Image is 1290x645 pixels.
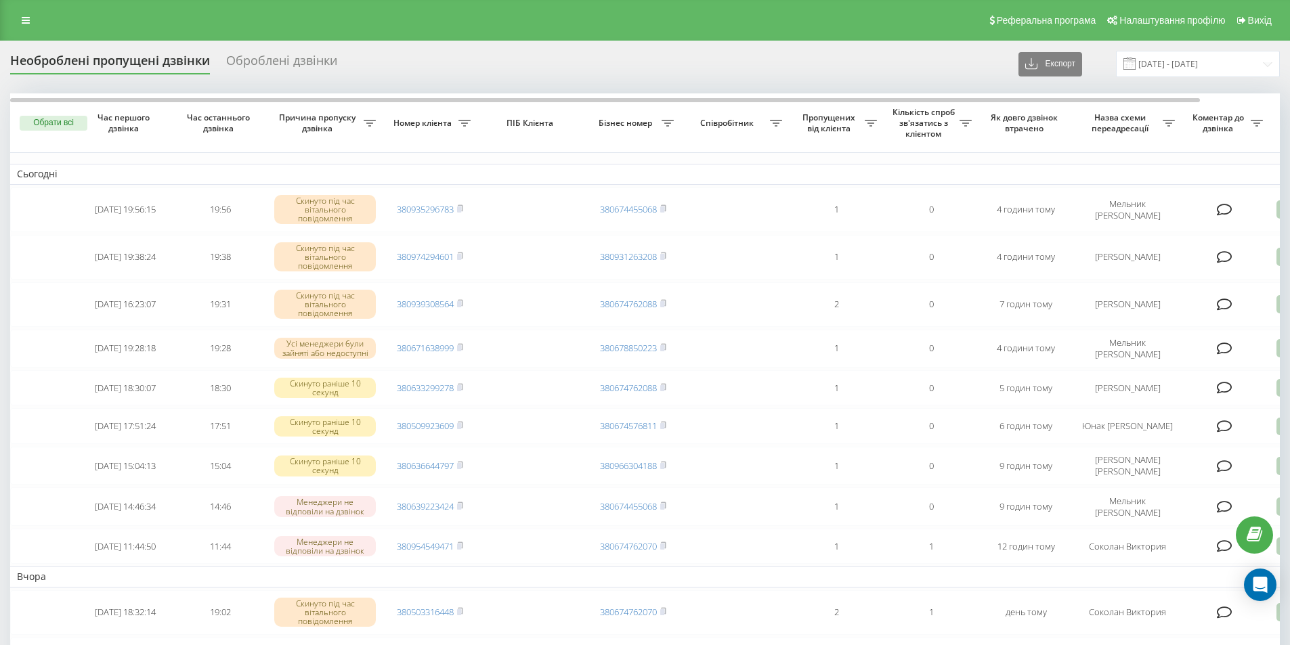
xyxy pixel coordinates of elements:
td: [DATE] 19:56:15 [78,187,173,232]
a: 380931263208 [600,250,657,263]
td: 0 [884,235,979,280]
td: [DATE] 17:51:24 [78,408,173,444]
td: день тому [979,590,1073,635]
span: Назва схеми переадресації [1080,112,1163,133]
td: 19:28 [173,330,267,368]
div: Оброблені дзвінки [226,53,337,74]
td: 4 години тому [979,330,1073,368]
td: 19:31 [173,282,267,327]
div: Менеджери не відповіли на дзвінок [274,536,376,556]
span: Час останнього дзвінка [184,112,257,133]
td: 4 години тому [979,187,1073,232]
a: 380639223424 [397,500,454,512]
td: 0 [884,447,979,485]
td: 1 [884,529,979,564]
td: Мельник [PERSON_NAME] [1073,330,1182,368]
td: 1 [789,408,884,444]
td: 15:04 [173,447,267,485]
td: 1 [884,590,979,635]
td: 5 годин тому [979,370,1073,406]
td: 1 [789,529,884,564]
td: 19:38 [173,235,267,280]
td: 11:44 [173,529,267,564]
td: 14:46 [173,487,267,525]
div: Усі менеджери були зайняті або недоступні [274,338,376,358]
td: Мельник [PERSON_NAME] [1073,487,1182,525]
td: 1 [789,187,884,232]
div: Скинуто під час вітального повідомлення [274,195,376,225]
td: [PERSON_NAME] [PERSON_NAME] [1073,447,1182,485]
a: 380939308564 [397,298,454,310]
span: Вихід [1248,15,1272,26]
div: Скинуто раніше 10 секунд [274,416,376,437]
td: [DATE] 18:30:07 [78,370,173,406]
td: [DATE] 18:32:14 [78,590,173,635]
a: 380674762088 [600,382,657,394]
td: 1 [789,370,884,406]
div: Скинуто під час вітального повідомлення [274,598,376,627]
span: Пропущених від клієнта [796,112,865,133]
span: Налаштування профілю [1119,15,1225,26]
td: 1 [789,447,884,485]
a: 380674762070 [600,540,657,552]
td: 12 годин тому [979,529,1073,564]
a: 380674762070 [600,606,657,618]
td: 0 [884,408,979,444]
td: 0 [884,330,979,368]
td: [DATE] 15:04:13 [78,447,173,485]
td: 19:02 [173,590,267,635]
td: 0 [884,282,979,327]
a: 380509923609 [397,420,454,432]
td: [DATE] 19:38:24 [78,235,173,280]
span: Як довго дзвінок втрачено [989,112,1062,133]
td: 9 годин тому [979,487,1073,525]
div: Скинуто під час вітального повідомлення [274,242,376,272]
td: [PERSON_NAME] [1073,370,1182,406]
td: 2 [789,590,884,635]
span: Бізнес номер [593,118,662,129]
td: Соколан Виктория [1073,590,1182,635]
td: [DATE] 19:28:18 [78,330,173,368]
td: Юнак [PERSON_NAME] [1073,408,1182,444]
td: 7 годин тому [979,282,1073,327]
td: [PERSON_NAME] [1073,282,1182,327]
div: Менеджери не відповіли на дзвінок [274,496,376,516]
span: Реферальна програма [997,15,1096,26]
td: 1 [789,235,884,280]
a: 380633299278 [397,382,454,394]
span: Час першого дзвінка [89,112,162,133]
a: 380674762088 [600,298,657,310]
td: [DATE] 14:46:34 [78,487,173,525]
td: 19:56 [173,187,267,232]
a: 380935296783 [397,203,454,215]
a: 380636644797 [397,460,454,472]
td: 2 [789,282,884,327]
a: 380503316448 [397,606,454,618]
td: 0 [884,370,979,406]
a: 380974294601 [397,250,454,263]
td: [PERSON_NAME] [1073,235,1182,280]
a: 380954549471 [397,540,454,552]
td: 0 [884,187,979,232]
a: 380674576811 [600,420,657,432]
a: 380966304188 [600,460,657,472]
td: 17:51 [173,408,267,444]
span: Кількість спроб зв'язатись з клієнтом [890,107,960,139]
td: Соколан Виктория [1073,529,1182,564]
span: ПІБ Клієнта [489,118,574,129]
td: 1 [789,330,884,368]
td: Мельник [PERSON_NAME] [1073,187,1182,232]
td: 6 годин тому [979,408,1073,444]
div: Скинуто раніше 10 секунд [274,455,376,476]
td: 18:30 [173,370,267,406]
button: Експорт [1018,52,1082,76]
span: Причина пропуску дзвінка [274,112,364,133]
td: 0 [884,487,979,525]
td: 1 [789,487,884,525]
td: 9 годин тому [979,447,1073,485]
button: Обрати всі [20,116,87,131]
td: [DATE] 16:23:07 [78,282,173,327]
a: 380678850223 [600,342,657,354]
span: Номер клієнта [389,118,458,129]
a: 380674455068 [600,203,657,215]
